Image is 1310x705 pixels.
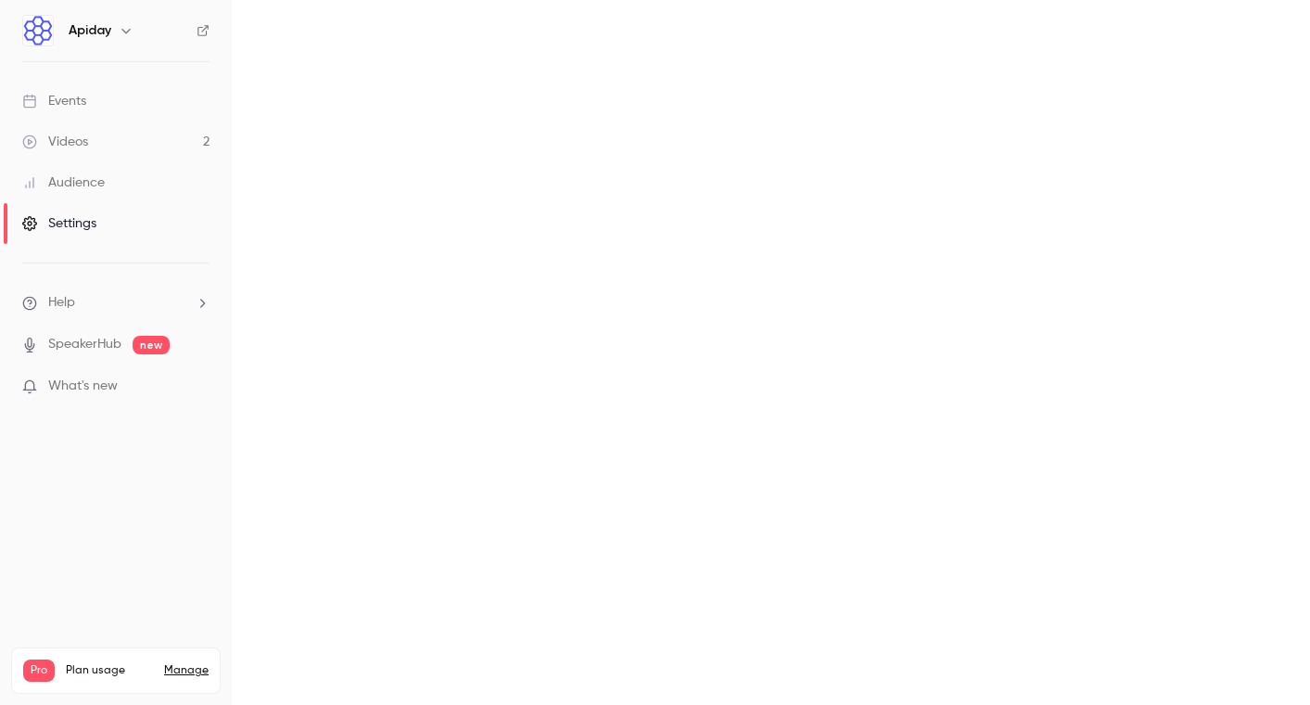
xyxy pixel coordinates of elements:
h6: Apiday [69,21,111,40]
div: Videos [22,133,88,151]
li: help-dropdown-opener [22,293,210,313]
div: Settings [22,214,96,233]
iframe: Noticeable Trigger [187,378,210,395]
span: Help [48,293,75,313]
span: new [133,336,170,354]
div: Events [22,92,86,110]
div: Audience [22,173,105,192]
a: SpeakerHub [48,335,121,354]
a: Manage [164,663,209,678]
span: Plan usage [66,663,153,678]
span: Pro [23,660,55,682]
img: Apiday [23,16,53,45]
span: What's new [48,377,118,396]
